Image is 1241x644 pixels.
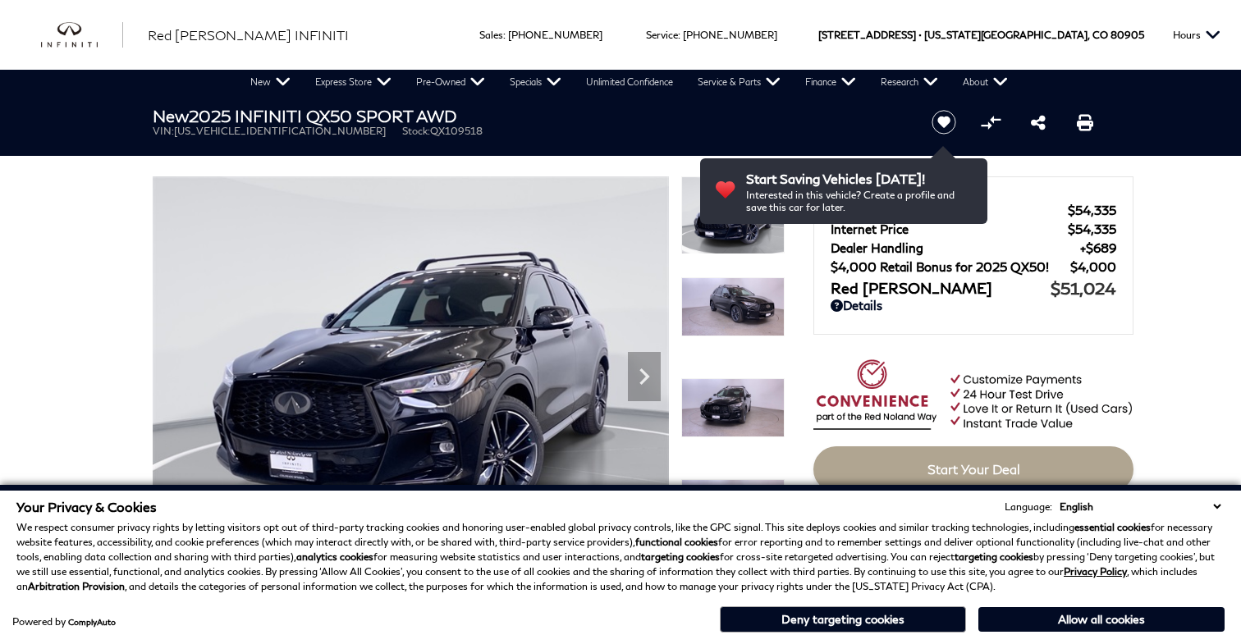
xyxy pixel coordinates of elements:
[41,22,123,48] a: infiniti
[1068,203,1116,217] span: $54,335
[831,240,1116,255] a: Dealer Handling $689
[303,70,404,94] a: Express Store
[831,279,1051,297] span: Red [PERSON_NAME]
[720,606,966,633] button: Deny targeting cookies
[955,550,1033,563] strong: targeting cookies
[927,461,1020,477] span: Start Your Deal
[1031,112,1046,132] a: Share this New 2025 INFINITI QX50 SPORT AWD
[950,70,1020,94] a: About
[174,125,386,137] span: [US_VEHICLE_IDENTIFICATION_NUMBER]
[831,203,1068,217] span: MSRP
[1056,499,1225,514] select: Language Select
[628,352,661,401] div: Next
[831,259,1070,274] span: $4,000 Retail Bonus for 2025 QX50!
[1077,112,1093,132] a: Print this New 2025 INFINITI QX50 SPORT AWD
[831,298,1116,313] a: Details
[681,479,785,538] img: New 2025 BLACK OBSIDIAN INFINITI SPORT AWD image 4
[681,378,785,437] img: New 2025 BLACK OBSIDIAN INFINITI SPORT AWD image 3
[681,277,785,336] img: New 2025 BLACK OBSIDIAN INFINITI SPORT AWD image 2
[1005,502,1052,512] div: Language:
[41,22,123,48] img: INFINITI
[402,125,430,137] span: Stock:
[831,222,1116,236] a: Internet Price $54,335
[153,107,904,125] h1: 2025 INFINITI QX50 SPORT AWD
[635,536,718,548] strong: functional cookies
[818,29,1144,41] a: [STREET_ADDRESS] • [US_STATE][GEOGRAPHIC_DATA], CO 80905
[16,520,1225,594] p: We respect consumer privacy rights by letting visitors opt out of third-party tracking cookies an...
[831,259,1116,274] a: $4,000 Retail Bonus for 2025 QX50! $4,000
[685,70,793,94] a: Service & Parts
[508,29,602,41] a: [PHONE_NUMBER]
[1068,222,1116,236] span: $54,335
[153,176,669,564] img: New 2025 BLACK OBSIDIAN INFINITI SPORT AWD image 1
[404,70,497,94] a: Pre-Owned
[16,499,157,514] span: Your Privacy & Cookies
[978,110,1003,135] button: Compare vehicle
[153,106,189,126] strong: New
[296,550,373,563] strong: analytics cookies
[1070,259,1116,274] span: $4,000
[641,550,720,563] strong: targeting cookies
[238,70,1020,94] nav: Main Navigation
[831,203,1116,217] a: MSRP $54,335
[238,70,303,94] a: New
[479,29,503,41] span: Sales
[831,278,1116,298] a: Red [PERSON_NAME] $51,024
[68,617,116,627] a: ComplyAuto
[1080,240,1116,255] span: $689
[1064,565,1127,578] a: Privacy Policy
[574,70,685,94] a: Unlimited Confidence
[813,446,1133,492] a: Start Your Deal
[978,607,1225,632] button: Allow all cookies
[148,25,349,45] a: Red [PERSON_NAME] INFINITI
[148,27,349,43] span: Red [PERSON_NAME] INFINITI
[926,109,962,135] button: Save vehicle
[430,125,483,137] span: QX109518
[12,617,116,627] div: Powered by
[831,240,1080,255] span: Dealer Handling
[681,176,785,254] img: New 2025 BLACK OBSIDIAN INFINITI SPORT AWD image 1
[868,70,950,94] a: Research
[793,70,868,94] a: Finance
[153,125,174,137] span: VIN:
[1074,521,1151,533] strong: essential cookies
[1051,278,1116,298] span: $51,024
[28,580,125,592] strong: Arbitration Provision
[503,29,506,41] span: :
[497,70,574,94] a: Specials
[683,29,777,41] a: [PHONE_NUMBER]
[646,29,678,41] span: Service
[831,222,1068,236] span: Internet Price
[678,29,680,41] span: :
